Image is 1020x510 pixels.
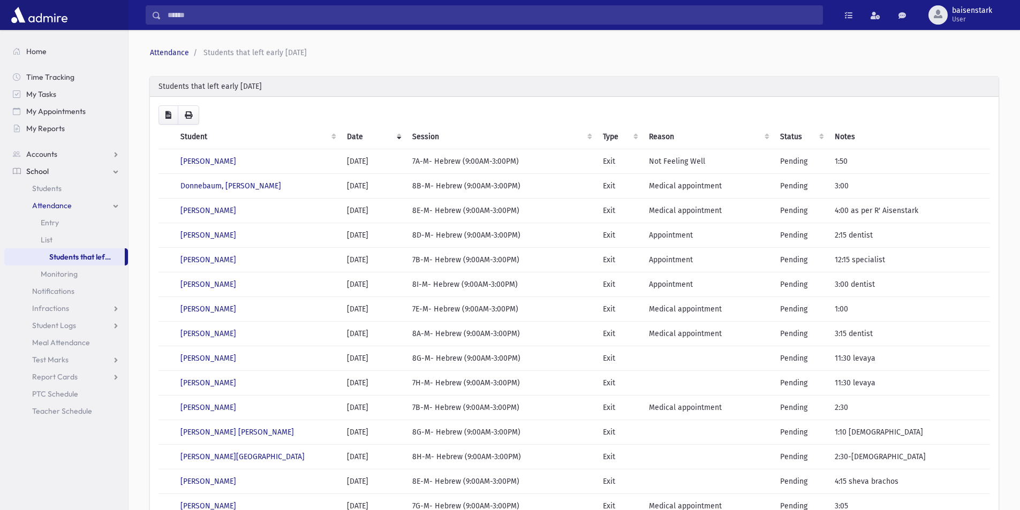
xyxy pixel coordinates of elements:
th: Status: activate to sort column ascending [774,125,828,149]
td: Appointment [643,272,774,297]
span: School [26,166,49,176]
td: Exit [596,346,643,371]
td: Pending [774,346,828,371]
a: Time Tracking [4,68,128,86]
a: [PERSON_NAME] [180,255,236,264]
nav: breadcrumb [150,47,994,58]
td: [DATE] [341,149,406,174]
span: baisenstark [952,6,992,15]
td: 3:00 dentist [828,272,990,297]
td: 8D-M- Hebrew (9:00AM-3:00PM) [406,223,596,248]
a: Students [4,180,128,197]
td: Pending [774,174,828,199]
td: 4:15 sheva brachos [828,469,990,494]
span: Monitoring [41,269,78,279]
span: Home [26,47,47,56]
td: Exit [596,395,643,420]
span: My Appointments [26,106,86,116]
a: My Reports [4,120,128,137]
span: Test Marks [32,355,69,364]
td: 8H-M- Hebrew (9:00AM-3:00PM) [406,445,596,469]
a: Donnebaum, [PERSON_NAME] [180,181,281,191]
a: Teacher Schedule [4,402,128,420]
td: Exit [596,223,643,248]
td: Not Feeling Well [643,149,774,174]
td: Medical appointment [643,297,774,322]
td: Pending [774,248,828,272]
a: Students that left early [DATE] [4,248,125,265]
button: Print [178,105,199,125]
td: Medical appointment [643,174,774,199]
a: PTC Schedule [4,385,128,402]
td: [DATE] [341,346,406,371]
span: Students [32,184,62,193]
span: Students that left early [DATE] [203,48,307,57]
td: Exit [596,371,643,395]
td: 7A-M- Hebrew (9:00AM-3:00PM) [406,149,596,174]
td: Medical appointment [643,395,774,420]
td: 8I-M- Hebrew (9:00AM-3:00PM) [406,272,596,297]
span: Student Logs [32,321,76,330]
th: Date: activate to sort column ascending [341,125,406,149]
td: 7B-M- Hebrew (9:00AM-3:00PM) [406,395,596,420]
a: Monitoring [4,265,128,283]
input: Search [161,5,822,25]
a: Home [4,43,128,60]
img: AdmirePro [9,4,70,26]
button: CSV [158,105,178,125]
td: [DATE] [341,223,406,248]
td: Pending [774,371,828,395]
a: Notifications [4,283,128,300]
a: My Tasks [4,86,128,103]
td: [DATE] [341,297,406,322]
td: 8G-M- Hebrew (9:00AM-3:00PM) [406,420,596,445]
td: 2:15 dentist [828,223,990,248]
a: My Appointments [4,103,128,120]
a: Accounts [4,146,128,163]
div: Students that left early [DATE] [150,77,999,97]
span: User [952,15,992,24]
td: [DATE] [341,420,406,445]
span: Accounts [26,149,57,159]
td: Exit [596,174,643,199]
td: Appointment [643,248,774,272]
span: Attendance [32,201,72,210]
a: [PERSON_NAME] [180,305,236,314]
td: 8G-M- Hebrew (9:00AM-3:00PM) [406,346,596,371]
td: Pending [774,395,828,420]
td: 3:00 [828,174,990,199]
a: Attendance [150,48,189,57]
td: Appointment [643,223,774,248]
span: Time Tracking [26,72,74,82]
span: List [41,235,52,245]
a: [PERSON_NAME] [180,477,236,486]
a: [PERSON_NAME] [180,403,236,412]
a: Student Logs [4,317,128,334]
td: Exit [596,445,643,469]
span: Teacher Schedule [32,406,92,416]
span: Entry [41,218,59,227]
td: [DATE] [341,469,406,494]
a: Meal Attendance [4,334,128,351]
td: Pending [774,199,828,223]
a: Test Marks [4,351,128,368]
td: 1:00 [828,297,990,322]
span: PTC Schedule [32,389,78,399]
span: Notifications [32,286,74,296]
a: [PERSON_NAME] [PERSON_NAME] [180,428,294,437]
td: Exit [596,248,643,272]
td: 3:15 dentist [828,322,990,346]
a: [PERSON_NAME] [180,329,236,338]
td: Medical appointment [643,199,774,223]
td: 4:00 as per R' Aisenstark [828,199,990,223]
th: Session : activate to sort column ascending [406,125,596,149]
td: 12:15 specialist [828,248,990,272]
td: Pending [774,272,828,297]
td: [DATE] [341,248,406,272]
a: Attendance [4,197,128,214]
td: Exit [596,469,643,494]
a: [PERSON_NAME] [180,378,236,387]
td: 2:30-[DEMOGRAPHIC_DATA] [828,445,990,469]
a: [PERSON_NAME][GEOGRAPHIC_DATA] [180,452,305,461]
th: Type: activate to sort column ascending [596,125,643,149]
